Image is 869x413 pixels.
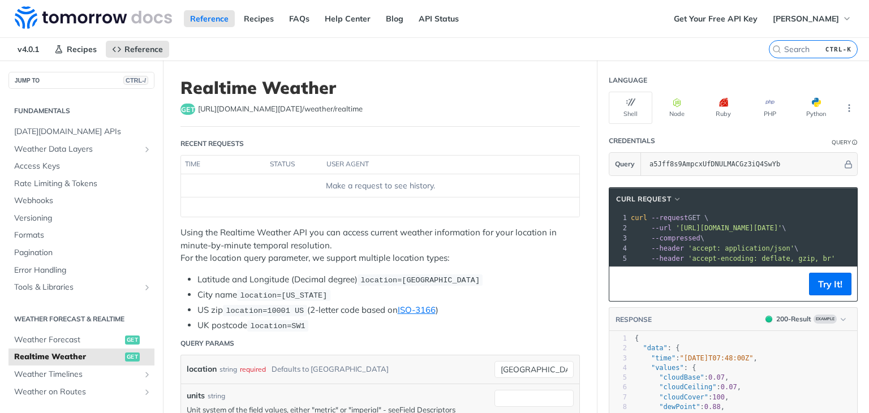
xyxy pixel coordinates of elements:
[240,291,327,300] span: location=[US_STATE]
[143,388,152,397] button: Show subpages for Weather on Routes
[659,403,700,411] span: "dewPoint"
[609,393,627,402] div: 7
[238,10,280,27] a: Recipes
[8,227,154,244] a: Formats
[651,244,684,252] span: --header
[14,265,152,276] span: Error Handling
[631,224,786,232] span: \
[832,138,851,147] div: Query
[609,382,627,392] div: 6
[659,373,704,381] span: "cloudBase"
[680,354,754,362] span: "[DATE]T07:48:00Z"
[14,126,152,137] span: [DATE][DOMAIN_NAME] APIs
[609,75,647,85] div: Language
[773,14,839,24] span: [PERSON_NAME]
[8,210,154,227] a: Versioning
[635,373,729,381] span: : ,
[659,393,708,401] span: "cloudCover"
[635,344,680,352] span: : {
[180,78,580,98] h1: Realtime Weather
[643,344,667,352] span: "data"
[198,104,363,115] span: https://api.tomorrow.io/v4/weather/realtime
[180,139,244,149] div: Recent Requests
[609,343,627,353] div: 2
[635,364,696,372] span: : {
[14,213,152,224] span: Versioning
[676,224,782,232] span: '[URL][DOMAIN_NAME][DATE]'
[651,364,684,372] span: "values"
[125,352,140,362] span: get
[609,92,652,124] button: Shell
[609,253,629,264] div: 5
[412,10,465,27] a: API Status
[8,262,154,279] a: Error Handling
[841,100,858,117] button: More Languages
[8,332,154,349] a: Weather Forecastget
[612,193,686,205] button: cURL Request
[14,386,140,398] span: Weather on Routes
[842,158,854,170] button: Hide
[197,304,580,317] li: US zip (2-letter code based on )
[322,156,557,174] th: user agent
[125,335,140,345] span: get
[631,234,704,242] span: \
[226,307,304,315] span: location=10001 US
[283,10,316,27] a: FAQs
[143,283,152,292] button: Show subpages for Tools & Libraries
[14,195,152,206] span: Webhooks
[360,276,480,285] span: location=[GEOGRAPHIC_DATA]
[197,319,580,332] li: UK postcode
[319,10,377,27] a: Help Center
[655,92,699,124] button: Node
[832,138,858,147] div: QueryInformation
[14,334,122,346] span: Weather Forecast
[688,255,835,263] span: 'accept-encoding: deflate, gzip, br'
[615,314,652,325] button: RESPONSE
[748,92,791,124] button: PHP
[631,244,798,252] span: \
[702,92,745,124] button: Ruby
[772,45,781,54] svg: Search
[180,338,234,349] div: Query Params
[180,226,580,265] p: Using the Realtime Weather API you can access current weather information for your location in mi...
[208,391,225,401] div: string
[187,361,217,377] label: location
[609,136,655,146] div: Credentials
[272,361,389,377] div: Defaults to [GEOGRAPHIC_DATA]
[609,334,627,343] div: 1
[609,373,627,382] div: 5
[14,282,140,293] span: Tools & Libraries
[644,153,842,175] input: apikey
[615,276,631,292] button: Copy to clipboard
[776,314,811,324] div: 200 - Result
[180,104,195,115] span: get
[67,44,97,54] span: Recipes
[721,383,737,391] span: 0.07
[8,244,154,261] a: Pagination
[844,103,854,113] svg: More ellipsis
[609,213,629,223] div: 1
[8,366,154,383] a: Weather TimelinesShow subpages for Weather Timelines
[609,223,629,233] div: 2
[635,383,741,391] span: : ,
[668,10,764,27] a: Get Your Free API Key
[8,279,154,296] a: Tools & LibrariesShow subpages for Tools & Libraries
[8,175,154,192] a: Rate Limiting & Tokens
[609,402,627,412] div: 8
[609,233,629,243] div: 3
[48,41,103,58] a: Recipes
[659,383,716,391] span: "cloudCeiling"
[124,44,163,54] span: Reference
[635,334,639,342] span: {
[8,314,154,324] h2: Weather Forecast & realtime
[123,76,148,85] span: CTRL-/
[609,363,627,373] div: 4
[14,369,140,380] span: Weather Timelines
[14,351,122,363] span: Realtime Weather
[767,10,858,27] button: [PERSON_NAME]
[197,289,580,302] li: City name
[181,156,266,174] th: time
[143,145,152,154] button: Show subpages for Weather Data Layers
[250,322,305,330] span: location=SW1
[186,180,575,192] div: Make a request to see history.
